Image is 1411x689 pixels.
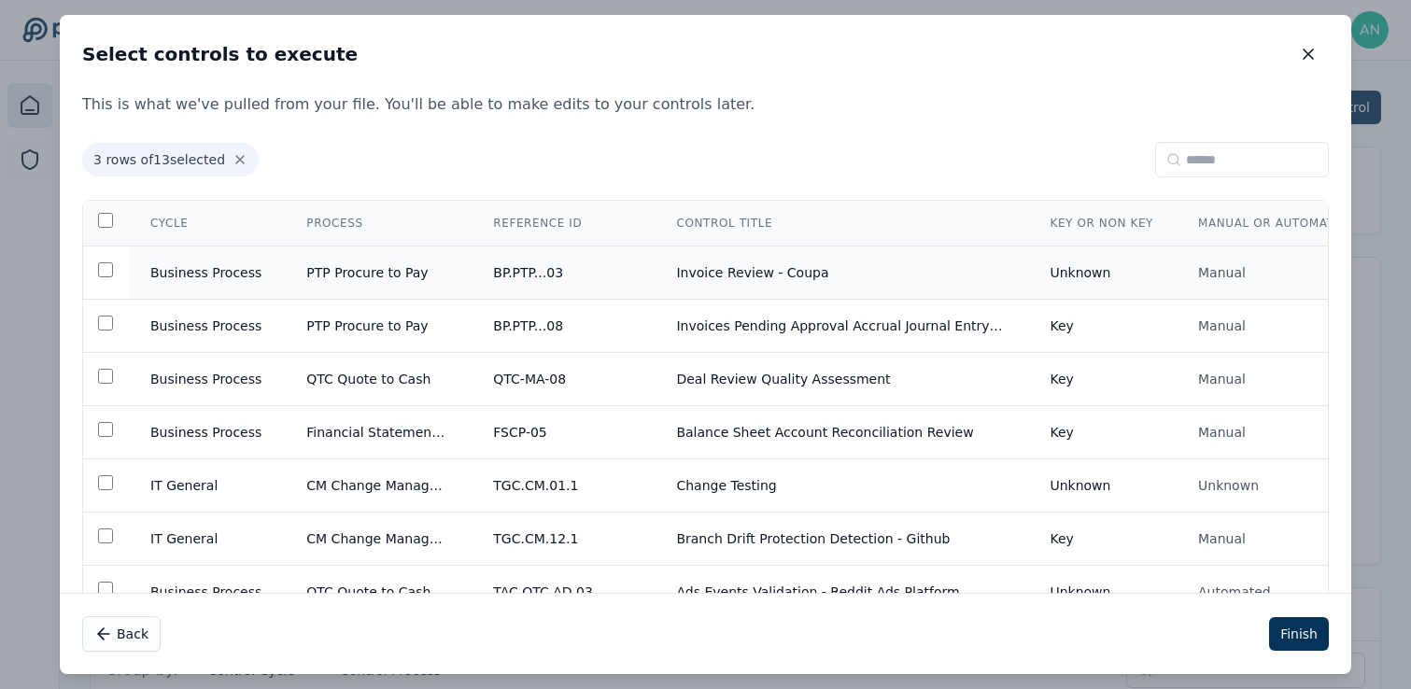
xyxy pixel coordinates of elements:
td: CM Change Management [284,513,471,566]
td: Manual [1176,513,1374,566]
button: Finish [1269,617,1329,651]
td: Manual [1176,406,1374,459]
td: PTP Procure to Pay [284,300,471,353]
button: Back [82,616,161,652]
td: Manual [1176,353,1374,406]
td: Unknown [1176,459,1374,513]
span: 3 rows of 13 selected [82,143,259,176]
td: CM Change Management [284,459,471,513]
th: Control Title [654,201,1027,246]
td: QTC Quote to Cash [284,353,471,406]
td: Business Process [128,353,284,406]
p: This is what we've pulled from your file. You'll be able to make edits to your controls later. [60,93,1351,116]
td: FSCP-05 [471,406,654,459]
td: Unknown [1027,246,1176,300]
td: Business Process [128,246,284,300]
td: QTC-MA-08 [471,353,654,406]
td: Business Process [128,406,284,459]
td: IT General [128,459,284,513]
td: Automated [1176,566,1374,619]
td: TGC.CM.01.1 [471,459,654,513]
td: TGC.CM.12.1 [471,513,654,566]
td: Key [1027,406,1176,459]
td: IT General [128,513,284,566]
td: Key [1027,513,1176,566]
td: Branch Drift Protection Detection - Github [654,513,1027,566]
td: Unknown [1027,566,1176,619]
td: BP.PTP...08 [471,300,654,353]
td: Key [1027,353,1176,406]
th: Manual or Automated [1176,201,1374,246]
td: QTC Quote to Cash [284,566,471,619]
td: Deal Review Quality Assessment [654,353,1027,406]
td: Invoice Review - Coupa [654,246,1027,300]
td: Unknown [1027,459,1176,513]
td: Invoices Pending Approval Accrual Journal Entry Review [654,300,1027,353]
td: Balance Sheet Account Reconciliation Review [654,406,1027,459]
h2: Select controls to execute [82,41,358,67]
td: BP.PTP...03 [471,246,654,300]
th: Process [284,201,471,246]
td: Business Process [128,566,284,619]
td: Financial Statement Close [284,406,471,459]
td: Manual [1176,300,1374,353]
th: Reference ID [471,201,654,246]
td: Ads Events Validation - Reddit Ads Platform [654,566,1027,619]
th: Key or Non Key [1027,201,1176,246]
th: Cycle [128,201,284,246]
td: Change Testing [654,459,1027,513]
td: Business Process [128,300,284,353]
td: PTP Procure to Pay [284,246,471,300]
td: Key [1027,300,1176,353]
td: TAC.QTC.AD.03 [471,566,654,619]
td: Manual [1176,246,1374,300]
